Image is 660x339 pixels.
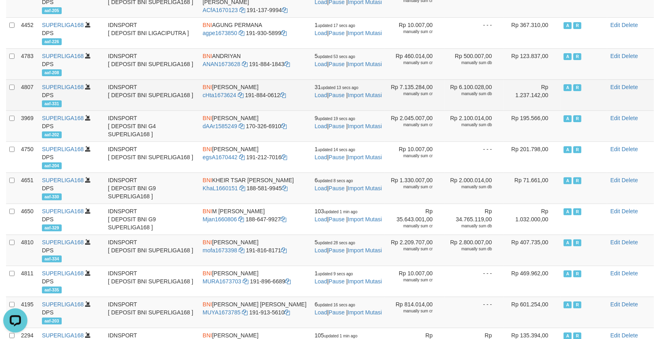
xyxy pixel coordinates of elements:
[239,123,244,129] a: Copy dAAr1585249 to clipboard
[622,115,638,121] a: Delete
[105,266,200,297] td: IDNSPORT [ DEPOSIT BNI SUPERLIGA168 ]
[388,308,433,314] div: manually sum cr
[314,177,353,183] span: 6
[445,110,504,141] td: Rp 2.100.014,00
[445,79,504,110] td: Rp 6.100.028,00
[314,22,382,36] span: | |
[573,177,581,184] span: Running
[564,302,572,308] span: Active
[448,91,492,97] div: manually sum db
[385,17,445,48] td: Rp 10.007,00
[203,84,212,90] span: BNI
[42,22,84,28] a: SUPERLIGA168
[504,141,560,173] td: Rp 201.798,00
[239,185,245,191] a: Copy KhaL1660151 to clipboard
[610,208,620,214] a: Edit
[445,173,504,204] td: Rp 2.000.014,00
[314,30,327,36] a: Load
[573,270,581,277] span: Running
[564,115,572,122] span: Active
[388,91,433,97] div: manually sum cr
[388,246,433,252] div: manually sum cr
[42,84,84,90] a: SUPERLIGA168
[448,184,492,190] div: manually sum db
[203,270,212,277] span: BNI
[238,216,244,223] a: Copy Mjan1660806 to clipboard
[445,204,504,235] td: Rp 34.765.119,00
[18,141,39,173] td: 4750
[42,131,62,138] span: aaf-202
[504,204,560,235] td: Rp 1.032.000,00
[18,297,39,328] td: 4195
[18,110,39,141] td: 3969
[329,61,345,67] a: Pause
[203,208,212,214] span: BNI
[573,115,581,122] span: Running
[18,204,39,235] td: 4650
[622,332,638,339] a: Delete
[200,48,312,79] td: ANDRIYAN 191-884-1843
[39,266,105,297] td: DPS
[622,84,638,90] a: Delete
[610,332,620,339] a: Edit
[200,297,312,328] td: [PERSON_NAME] [PERSON_NAME] 191-913-5610
[388,184,433,190] div: manually sum cr
[42,256,62,262] span: aaf-334
[200,79,312,110] td: [PERSON_NAME] 191-884-0612
[203,278,242,285] a: MURA1673703
[39,17,105,48] td: DPS
[314,84,382,98] span: | |
[314,146,382,160] span: | |
[203,61,240,67] a: ANAN1673628
[203,309,241,316] a: MUYA1673785
[564,239,572,246] span: Active
[388,153,433,159] div: manually sum cr
[314,239,382,254] span: | |
[200,173,312,204] td: KHEIR TSAR [PERSON_NAME] 188-581-9945
[314,61,327,67] a: Load
[18,17,39,48] td: 4452
[105,79,200,110] td: IDNSPORT [ DEPOSIT BNI SUPERLIGA168 ]
[329,185,345,191] a: Pause
[39,79,105,110] td: DPS
[42,53,84,59] a: SUPERLIGA168
[203,154,237,160] a: egsA1670442
[203,216,237,223] a: Mjan1660806
[445,266,504,297] td: - - -
[448,122,492,128] div: manually sum db
[243,278,248,285] a: Copy MURA1673703 to clipboard
[385,79,445,110] td: Rp 7.135.284,00
[314,146,355,152] span: 1
[42,225,62,231] span: aaf-329
[385,141,445,173] td: Rp 10.007,00
[285,278,291,285] a: Copy 1918966689 to clipboard
[321,85,358,90] span: updated 13 secs ago
[42,100,62,107] span: aaf-331
[318,303,355,307] span: updated 16 secs ago
[39,204,105,235] td: DPS
[42,162,62,169] span: aaf-204
[388,60,433,66] div: manually sum cr
[314,185,327,191] a: Load
[42,7,62,14] span: aaf-205
[314,92,327,98] a: Load
[280,92,286,98] a: Copy 1918840612 to clipboard
[203,22,212,28] span: BNI
[314,115,382,129] span: | |
[564,208,572,215] span: Active
[314,239,355,245] span: 5
[42,177,84,183] a: SUPERLIGA168
[239,7,245,13] a: Copy ACfA1670123 to clipboard
[242,309,248,316] a: Copy MUYA1673785 to clipboard
[504,266,560,297] td: Rp 469.962,00
[622,146,638,152] a: Delete
[203,115,212,121] span: BNI
[573,239,581,246] span: Running
[18,173,39,204] td: 4651
[622,239,638,245] a: Delete
[610,301,620,308] a: Edit
[445,297,504,328] td: - - -
[388,277,433,283] div: manually sum cr
[314,53,355,59] span: 5
[329,30,345,36] a: Pause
